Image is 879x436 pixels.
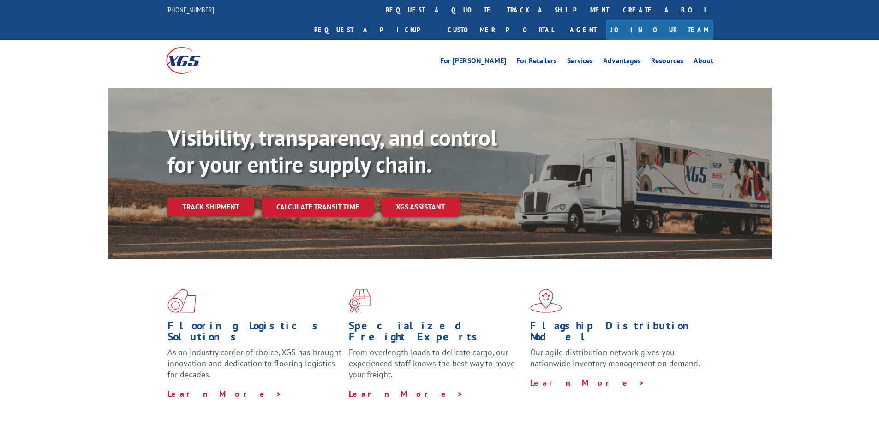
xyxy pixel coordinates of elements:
a: Learn More > [167,388,282,399]
a: Learn More > [530,377,645,388]
p: From overlength loads to delicate cargo, our experienced staff knows the best way to move your fr... [349,347,523,388]
a: Services [567,57,593,67]
a: [PHONE_NUMBER] [166,5,214,14]
a: Advantages [603,57,641,67]
span: Our agile distribution network gives you nationwide inventory management on demand. [530,347,700,369]
a: Calculate transit time [262,197,374,217]
a: About [694,57,713,67]
a: For [PERSON_NAME] [440,57,506,67]
a: Join Our Team [606,20,713,40]
a: Learn More > [349,388,464,399]
img: xgs-icon-flagship-distribution-model-red [530,289,562,313]
img: xgs-icon-total-supply-chain-intelligence-red [167,289,196,313]
a: Request a pickup [307,20,441,40]
h1: Specialized Freight Experts [349,320,523,347]
a: Resources [651,57,683,67]
h1: Flooring Logistics Solutions [167,320,342,347]
a: XGS ASSISTANT [381,197,460,217]
a: Agent [561,20,606,40]
a: For Retailers [516,57,557,67]
a: Track shipment [167,197,254,216]
a: Customer Portal [441,20,561,40]
b: Visibility, transparency, and control for your entire supply chain. [167,123,497,179]
img: xgs-icon-focused-on-flooring-red [349,289,371,313]
h1: Flagship Distribution Model [530,320,705,347]
span: As an industry carrier of choice, XGS has brought innovation and dedication to flooring logistics... [167,347,341,380]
